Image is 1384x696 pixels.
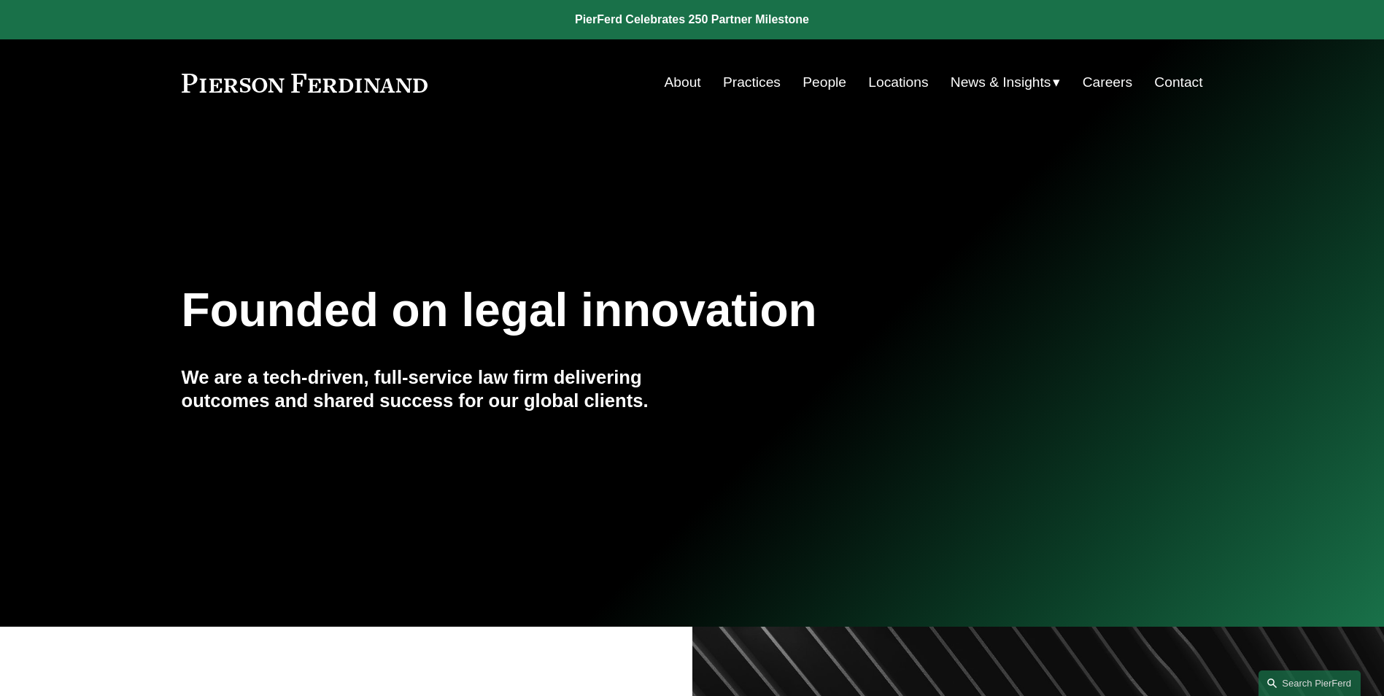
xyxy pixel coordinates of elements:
h1: Founded on legal innovation [182,284,1033,337]
h4: We are a tech-driven, full-service law firm delivering outcomes and shared success for our global... [182,366,692,413]
a: About [665,69,701,96]
a: Careers [1083,69,1132,96]
a: Practices [723,69,781,96]
a: People [803,69,846,96]
a: folder dropdown [951,69,1061,96]
a: Contact [1154,69,1202,96]
span: News & Insights [951,70,1051,96]
a: Search this site [1259,670,1361,696]
a: Locations [868,69,928,96]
